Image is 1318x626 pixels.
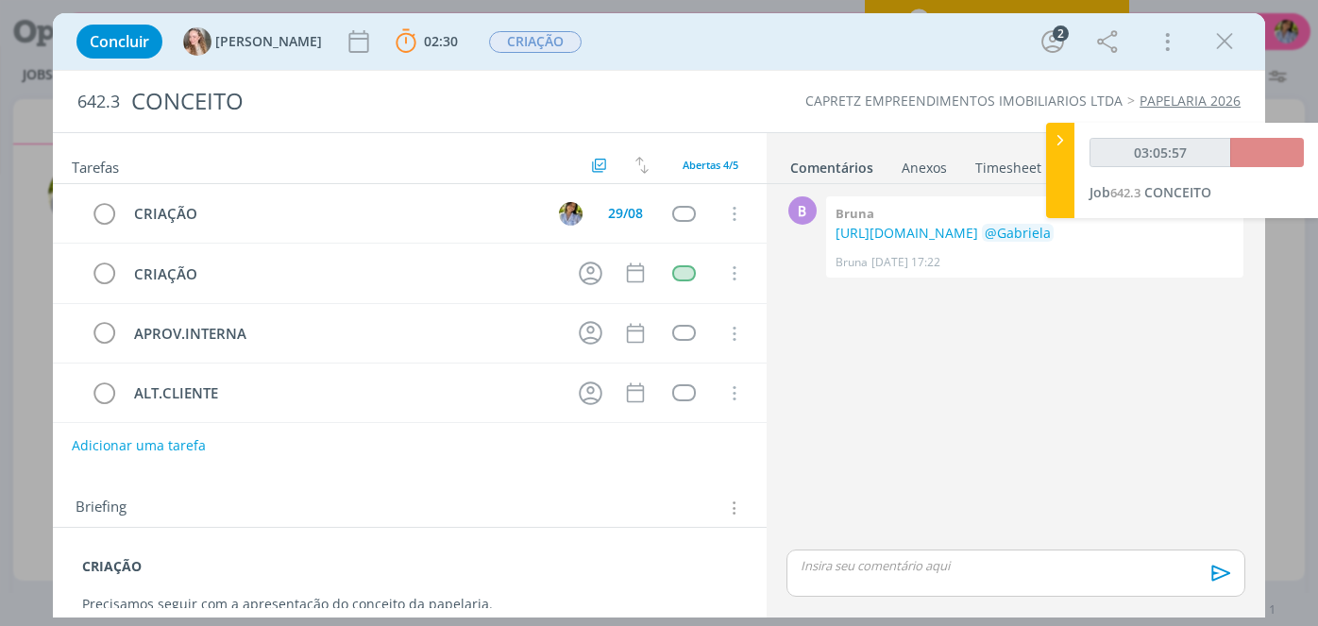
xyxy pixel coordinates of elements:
span: Abertas 4/5 [683,158,738,172]
div: 2 [1053,25,1069,42]
div: CONCEITO [124,78,749,125]
img: A [559,202,583,226]
img: G [183,27,211,56]
a: Job642.3CONCEITO [1090,183,1211,201]
div: APROV.INTERNA [127,322,561,346]
a: Comentários [789,150,874,178]
div: B [788,196,817,225]
a: CAPRETZ EMPREENDIMENTOS IMOBILIARIOS LTDA [805,92,1123,110]
div: CRIAÇÃO [127,262,561,286]
div: Anexos [902,159,947,178]
div: dialog [53,13,1265,618]
span: Concluir [90,34,149,49]
span: [DATE] 17:22 [871,254,940,271]
p: Precisamos seguir com a apresentação do conceito da papelaria. [82,595,737,614]
span: 642.3 [77,92,120,112]
button: G[PERSON_NAME] [183,27,322,56]
div: CRIAÇÃO [127,202,541,226]
span: 02:30 [424,32,458,50]
img: arrow-down-up.svg [635,157,649,174]
span: Briefing [76,496,127,520]
span: CRIAÇÃO [489,31,582,53]
button: 2 [1038,26,1068,57]
p: Bruna [836,254,868,271]
button: CRIAÇÃO [488,30,583,54]
button: Concluir [76,25,162,59]
button: 02:30 [391,26,463,57]
span: 642.3 [1110,184,1141,201]
div: 29/08 [608,207,643,220]
button: Adicionar uma tarefa [71,429,207,463]
a: Timesheet [974,150,1042,178]
b: Bruna [836,205,874,222]
strong: CRIAÇÃO [82,557,142,575]
span: CONCEITO [1144,183,1211,201]
div: ALT.CLIENTE [127,381,561,405]
a: [URL][DOMAIN_NAME] [836,224,978,242]
button: A [556,199,584,228]
span: Tarefas [72,154,119,177]
span: @Gabriela [985,224,1051,242]
span: [PERSON_NAME] [215,35,322,48]
a: PAPELARIA 2026 [1140,92,1241,110]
